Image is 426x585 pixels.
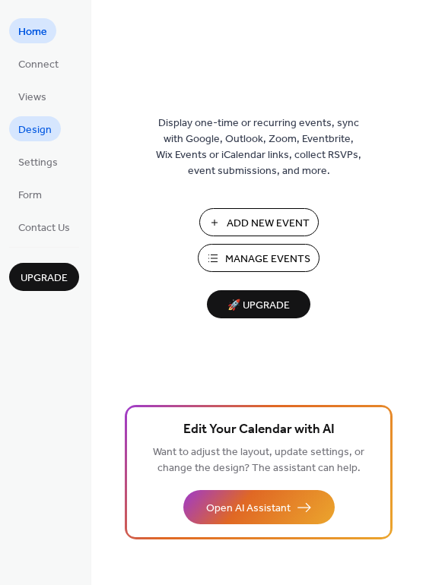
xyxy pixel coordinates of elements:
a: Settings [9,149,67,174]
span: Home [18,24,47,40]
a: Design [9,116,61,141]
span: Manage Events [225,251,310,267]
button: Upgrade [9,263,79,291]
span: Open AI Assistant [206,501,291,517]
span: Settings [18,155,58,171]
a: Views [9,84,56,109]
span: 🚀 Upgrade [216,296,301,316]
span: Edit Your Calendar with AI [183,419,335,441]
span: Views [18,90,46,106]
a: Connect [9,51,68,76]
span: Display one-time or recurring events, sync with Google, Outlook, Zoom, Eventbrite, Wix Events or ... [156,115,361,179]
span: Design [18,122,52,138]
a: Form [9,182,51,207]
span: Upgrade [21,270,68,286]
span: Connect [18,57,59,73]
span: Want to adjust the layout, update settings, or change the design? The assistant can help. [153,442,364,479]
button: Open AI Assistant [183,490,335,524]
button: Manage Events [198,244,319,272]
span: Add New Event [227,216,310,232]
span: Form [18,188,42,204]
button: Add New Event [199,208,319,236]
span: Contact Us [18,220,70,236]
a: Contact Us [9,214,79,239]
button: 🚀 Upgrade [207,290,310,318]
a: Home [9,18,56,43]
